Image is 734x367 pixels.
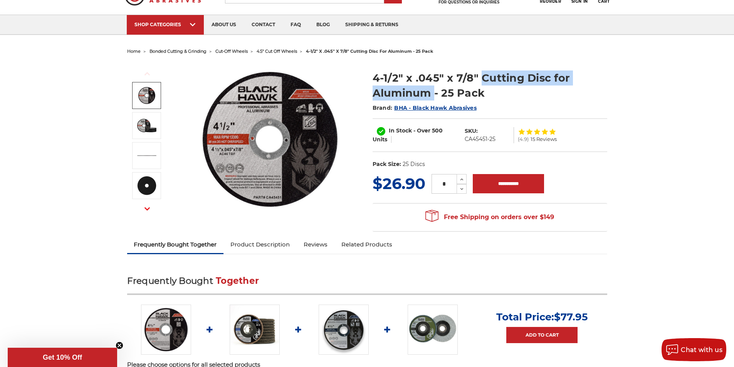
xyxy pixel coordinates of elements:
[309,15,338,35] a: blog
[373,174,425,193] span: $26.90
[506,327,578,343] a: Add to Cart
[141,305,191,355] img: 4.5" cutting disc for aluminum
[134,22,196,27] div: SHOP CATEGORIES
[137,116,156,135] img: 4-1/2 aluminum cut off wheel
[223,236,297,253] a: Product Description
[373,104,393,111] span: Brand:
[193,62,347,216] img: 4.5" cutting disc for aluminum
[662,338,726,361] button: Chat with us
[137,176,156,195] img: back of 4.5 inch cut off disc for aluminum
[465,135,495,143] dd: CA45451-25
[127,236,224,253] a: Frequently Bought Together
[394,104,477,111] a: BHA - Black Hawk Abrasives
[338,15,406,35] a: shipping & returns
[138,201,156,217] button: Next
[138,65,156,82] button: Previous
[518,137,529,142] span: (4.9)
[43,354,82,361] span: Get 10% Off
[283,15,309,35] a: faq
[373,70,607,101] h1: 4-1/2" x .045" x 7/8" Cutting Disc for Aluminum - 25 Pack
[204,15,244,35] a: about us
[531,137,557,142] span: 15 Reviews
[137,146,156,165] img: ultra thin 4.5 inch cutting wheel for aluminum
[127,49,141,54] a: home
[465,127,478,135] dt: SKU:
[425,209,554,225] span: Free Shipping on orders over $149
[116,342,123,349] button: Close teaser
[496,311,588,323] p: Total Price:
[389,127,412,134] span: In Stock
[413,127,430,134] span: - Over
[373,136,387,143] span: Units
[432,127,443,134] span: 500
[257,49,297,54] a: 4.5" cut off wheels
[137,86,156,105] img: 4.5" cutting disc for aluminum
[244,15,283,35] a: contact
[681,346,722,354] span: Chat with us
[215,49,248,54] a: cut-off wheels
[216,275,259,286] span: Together
[306,49,433,54] span: 4-1/2" x .045" x 7/8" cutting disc for aluminum - 25 pack
[403,160,425,168] dd: 25 Discs
[297,236,334,253] a: Reviews
[8,348,117,367] div: Get 10% OffClose teaser
[149,49,207,54] a: bonded cutting & grinding
[334,236,399,253] a: Related Products
[373,160,401,168] dt: Pack Size:
[554,311,588,323] span: $77.95
[127,275,213,286] span: Frequently Bought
